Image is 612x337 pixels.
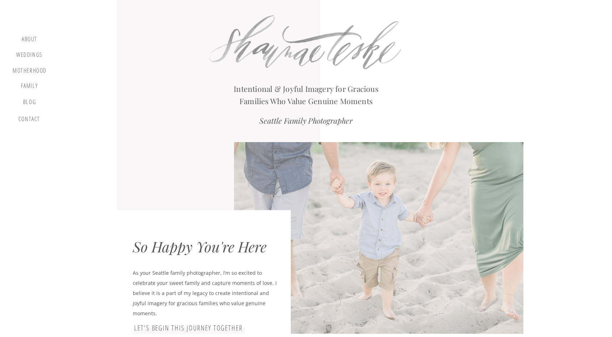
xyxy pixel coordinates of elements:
a: contact [17,116,42,125]
a: Weddings [16,51,43,60]
a: about [19,36,40,44]
div: So Happy You're Here [133,238,278,259]
a: Family [16,82,43,92]
p: As your Seattle family photographer, I’m so excited to celebrate your sweet family and capture mo... [133,268,279,311]
i: Seattle Family Photographer [259,115,353,125]
h2: Intentional & Joyful Imagery for Gracious Families Who Value Genuine Moments [226,83,386,104]
a: let's begin this journey together [133,324,244,333]
a: blog [19,99,40,109]
a: motherhood [13,67,47,75]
